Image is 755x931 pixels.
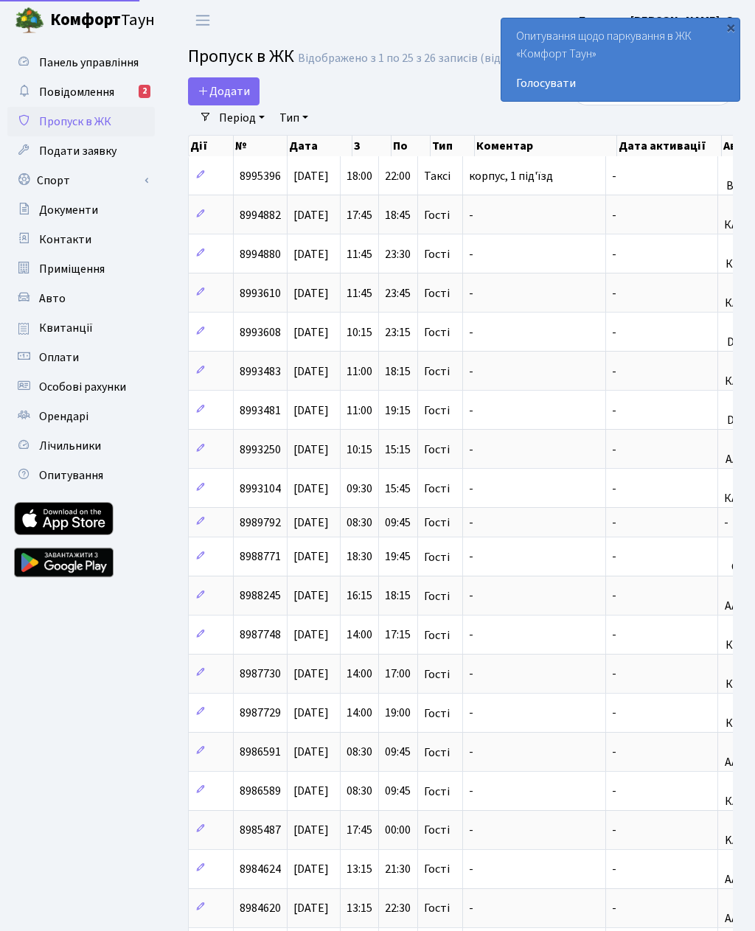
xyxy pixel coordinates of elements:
span: 18:45 [385,207,411,223]
span: Авто [39,290,66,307]
span: - [612,822,616,838]
a: Контакти [7,225,155,254]
span: 18:30 [347,549,372,565]
span: - [612,285,616,301]
div: 2 [139,85,150,98]
span: Пропуск в ЖК [39,114,111,130]
span: 8993481 [240,402,281,419]
span: Таксі [424,170,450,182]
span: Документи [39,202,98,218]
span: 16:15 [347,588,372,604]
span: - [612,588,616,604]
span: - [469,784,473,800]
span: - [612,627,616,644]
span: 23:45 [385,285,411,301]
span: 23:15 [385,324,411,341]
span: 09:45 [385,515,411,531]
span: 10:15 [347,442,372,458]
a: Панель управління [7,48,155,77]
a: Особові рахунки [7,372,155,402]
span: 09:30 [347,481,372,497]
span: Панель управління [39,55,139,71]
span: Гості [424,708,450,719]
span: Гості [424,786,450,798]
span: - [612,363,616,380]
span: - [469,285,473,301]
span: 10:15 [347,324,372,341]
span: 8988245 [240,588,281,604]
span: Пропуск в ЖК [188,43,294,69]
a: Приміщення [7,254,155,284]
span: 8994882 [240,207,281,223]
span: Гості [424,824,450,836]
span: - [469,481,473,497]
span: 00:00 [385,822,411,838]
th: № [234,136,288,156]
span: [DATE] [293,900,329,916]
span: Гості [424,405,450,416]
a: Оплати [7,343,155,372]
a: Опитування [7,461,155,490]
span: Гості [424,209,450,221]
span: - [612,207,616,223]
span: [DATE] [293,745,329,761]
span: Лічильники [39,438,101,454]
span: [DATE] [293,784,329,800]
span: [DATE] [293,207,329,223]
span: Особові рахунки [39,379,126,395]
span: 17:15 [385,627,411,644]
span: 08:30 [347,515,372,531]
th: Тип [431,136,475,156]
span: - [469,402,473,419]
span: - [469,246,473,262]
span: 11:00 [347,402,372,419]
span: Контакти [39,231,91,248]
a: Авто [7,284,155,313]
span: 19:00 [385,705,411,722]
span: [DATE] [293,549,329,565]
span: - [612,515,616,531]
span: Гості [424,444,450,456]
span: [DATE] [293,481,329,497]
span: 17:45 [347,822,372,838]
span: [DATE] [293,705,329,722]
span: 18:15 [385,588,411,604]
span: - [469,588,473,604]
span: 13:15 [347,861,372,877]
span: [DATE] [293,442,329,458]
span: 09:45 [385,784,411,800]
span: Гості [424,483,450,495]
span: Гості [424,902,450,914]
a: Повідомлення2 [7,77,155,107]
a: Блєдних [PERSON_NAME]. О. [579,12,737,29]
button: Переключити навігацію [184,8,221,32]
span: 14:00 [347,666,372,683]
span: 21:30 [385,861,411,877]
span: - [469,861,473,877]
span: 18:15 [385,363,411,380]
a: Документи [7,195,155,225]
span: - [469,207,473,223]
a: Тип [274,105,314,130]
span: [DATE] [293,363,329,380]
div: Опитування щодо паркування в ЖК «Комфорт Таун» [501,18,740,101]
span: [DATE] [293,168,329,184]
span: - [612,549,616,565]
span: Гості [424,248,450,260]
th: Дії [189,136,234,156]
span: 08:30 [347,745,372,761]
a: Додати [188,77,260,105]
span: 19:45 [385,549,411,565]
a: Спорт [7,166,155,195]
span: [DATE] [293,588,329,604]
span: - [612,745,616,761]
th: Коментар [475,136,617,156]
span: 22:00 [385,168,411,184]
a: Пропуск в ЖК [7,107,155,136]
span: 8987748 [240,627,281,644]
th: Дата активації [617,136,722,156]
span: - [612,168,616,184]
span: - [612,442,616,458]
span: - [612,246,616,262]
span: - [612,705,616,722]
